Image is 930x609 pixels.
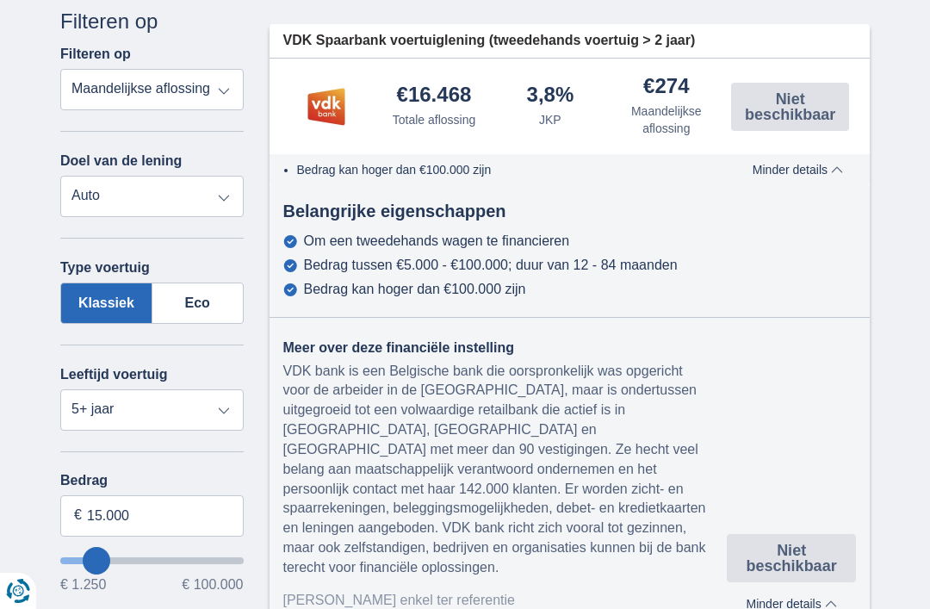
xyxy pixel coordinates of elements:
[60,47,131,62] label: Filteren op
[304,258,678,273] div: Bedrag tussen €5.000 - €100.000; duur van 12 - 84 maanden
[60,260,150,276] label: Type voertuig
[732,543,851,574] span: Niet beschikbaar
[60,153,182,169] label: Doel van de lening
[283,31,696,51] span: VDK Spaarbank voertuiglening (tweedehands voertuig > 2 jaar)
[731,83,849,131] button: Niet beschikbaar
[304,282,526,297] div: Bedrag kan hoger dan €100.000 zijn
[60,578,106,592] span: € 1.250
[304,233,570,249] div: Om een tweedehands wagen te financieren
[297,161,725,178] li: Bedrag kan hoger dan €100.000 zijn
[397,84,472,108] div: €16.468
[727,534,856,582] button: Niet beschikbaar
[60,7,244,36] div: Filteren op
[283,362,728,578] div: VDK bank is een Belgische bank die oorspronkelijk was opgericht voor de arbeider in de [GEOGRAPHI...
[60,367,167,382] label: Leeftijd voertuig
[60,283,152,324] label: Klassiek
[60,557,244,564] input: wantToBorrow
[740,163,856,177] button: Minder details
[74,506,82,525] span: €
[527,84,574,108] div: 3,8%
[182,578,243,592] span: € 100.000
[736,91,844,122] span: Niet beschikbaar
[283,85,369,128] img: product.pl.alt VDK bank
[393,111,476,128] div: Totale aflossing
[643,76,689,99] div: €274
[615,103,717,137] div: Maandelijkse aflossing
[60,473,244,488] label: Bedrag
[283,339,728,358] div: Meer over deze financiële instelling
[152,283,244,324] label: Eco
[539,111,561,128] div: JKP
[270,199,871,224] div: Belangrijke eigenschappen
[753,164,843,176] span: Minder details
